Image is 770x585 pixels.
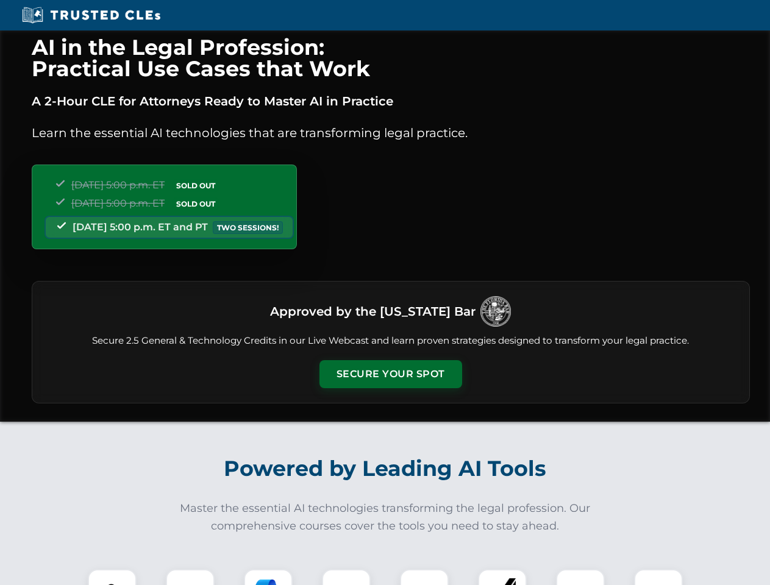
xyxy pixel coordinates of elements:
span: SOLD OUT [172,179,219,192]
h3: Approved by the [US_STATE] Bar [270,300,476,322]
p: A 2-Hour CLE for Attorneys Ready to Master AI in Practice [32,91,750,111]
h1: AI in the Legal Profession: Practical Use Cases that Work [32,37,750,79]
span: [DATE] 5:00 p.m. ET [71,197,165,209]
span: [DATE] 5:00 p.m. ET [71,179,165,191]
h2: Powered by Leading AI Tools [48,447,723,490]
img: Trusted CLEs [18,6,164,24]
p: Learn the essential AI technologies that are transforming legal practice. [32,123,750,143]
img: Logo [480,296,511,327]
p: Master the essential AI technologies transforming the legal profession. Our comprehensive courses... [172,500,599,535]
p: Secure 2.5 General & Technology Credits in our Live Webcast and learn proven strategies designed ... [47,334,735,348]
button: Secure Your Spot [319,360,462,388]
span: SOLD OUT [172,197,219,210]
